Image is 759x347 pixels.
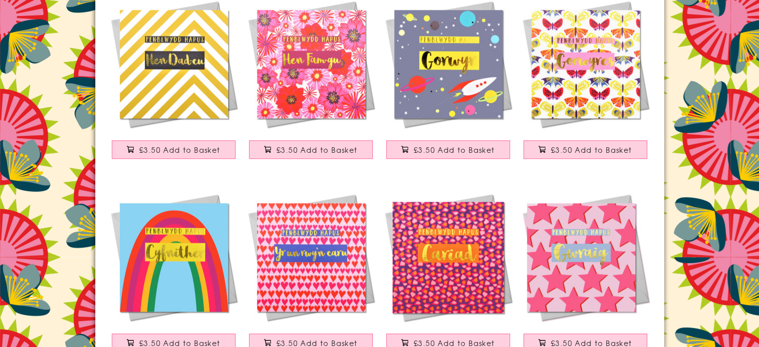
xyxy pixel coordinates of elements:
[523,140,647,159] button: £3.50 Add to Basket
[380,189,517,326] img: Welsh Birthday Card, Penblwydd Hapus Girlfriend, text foiled in shiny gold
[249,140,373,159] button: £3.50 Add to Basket
[276,145,358,155] span: £3.50 Add to Basket
[112,140,236,159] button: £3.50 Add to Basket
[386,140,510,159] button: £3.50 Add to Basket
[517,189,654,326] img: Welsh Birthday Card, Penblwydd Hapus Gwraig, Wife, text foiled in shiny gold
[139,145,221,155] span: £3.50 Add to Basket
[243,189,380,326] img: Welsh Birthday Card, Penblwydd Hapus, One I Love, text foiled in shiny gold
[105,189,243,326] img: Welsh Birthday Card, Penblwydd Hapus Cyfnither, Cousin, text foiled in gold
[414,145,495,155] span: £3.50 Add to Basket
[551,145,632,155] span: £3.50 Add to Basket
